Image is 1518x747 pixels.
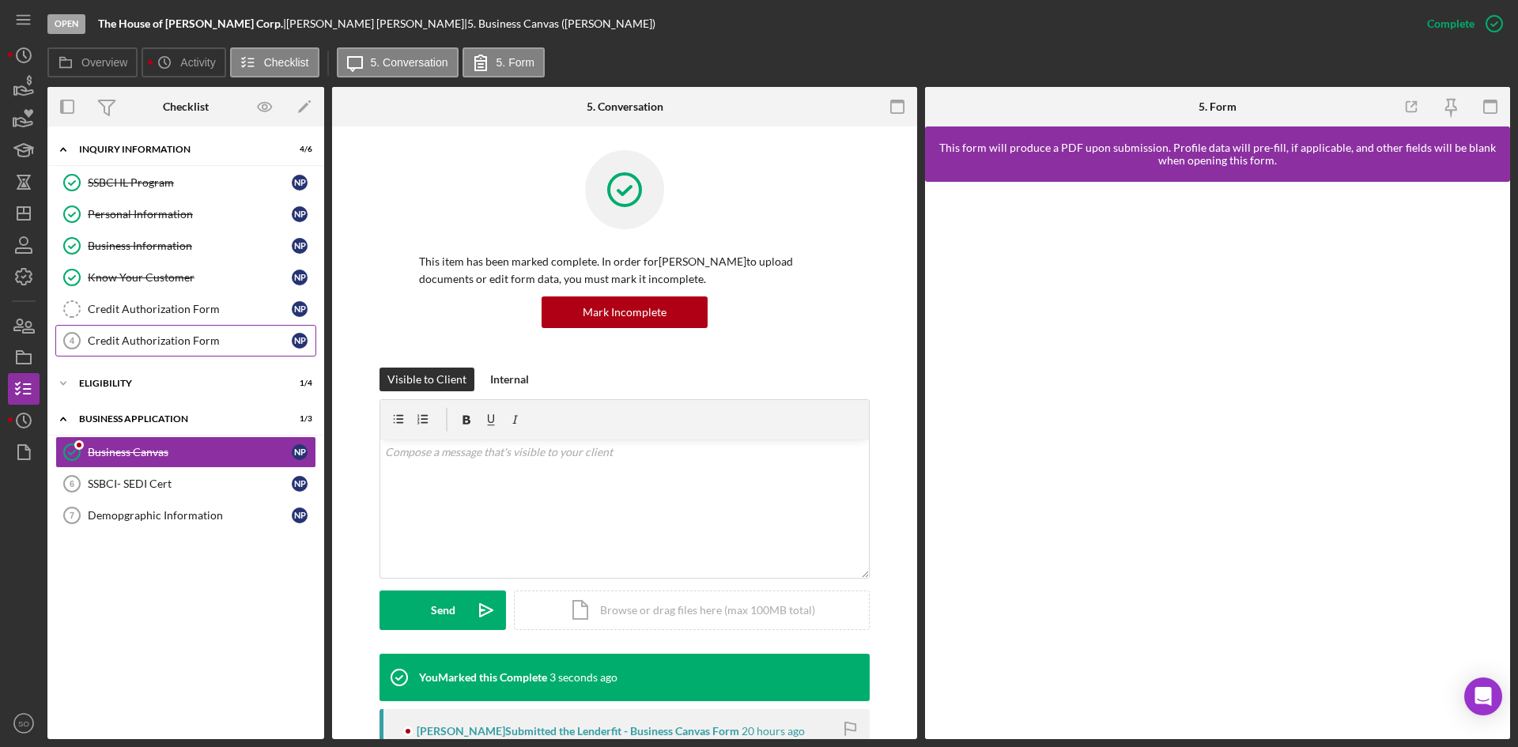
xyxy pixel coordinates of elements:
[55,293,316,325] a: Credit Authorization FormNP
[70,336,75,345] tspan: 4
[88,240,292,252] div: Business Information
[292,270,308,285] div: N P
[88,446,292,458] div: Business Canvas
[337,47,459,77] button: 5. Conversation
[292,238,308,254] div: N P
[379,590,506,630] button: Send
[419,671,547,684] div: You Marked this Complete
[292,507,308,523] div: N P
[467,17,655,30] div: 5. Business Canvas ([PERSON_NAME])
[98,17,286,30] div: |
[79,414,273,424] div: Business Application
[431,590,455,630] div: Send
[88,271,292,284] div: Know Your Customer
[47,47,138,77] button: Overview
[70,511,74,520] tspan: 7
[419,253,830,289] p: This item has been marked complete. In order for [PERSON_NAME] to upload documents or edit form d...
[542,296,708,328] button: Mark Incomplete
[70,479,74,489] tspan: 6
[284,145,312,154] div: 4 / 6
[292,333,308,349] div: N P
[284,414,312,424] div: 1 / 3
[583,296,666,328] div: Mark Incomplete
[88,176,292,189] div: SSBCI IL Program
[55,500,316,531] a: 7Demopgraphic InformationNP
[88,477,292,490] div: SSBCI- SEDI Cert
[1411,8,1510,40] button: Complete
[98,17,283,30] b: The House of [PERSON_NAME] Corp.
[1427,8,1475,40] div: Complete
[490,368,529,391] div: Internal
[587,100,663,113] div: 5. Conversation
[292,206,308,222] div: N P
[142,47,225,77] button: Activity
[55,167,316,198] a: SSBCI IL ProgramNP
[163,100,209,113] div: Checklist
[180,56,215,69] label: Activity
[88,303,292,315] div: Credit Authorization Form
[286,17,467,30] div: [PERSON_NAME] [PERSON_NAME] |
[941,198,1496,723] iframe: Lenderfit form
[55,468,316,500] a: 6SSBCI- SEDI CertNP
[292,476,308,492] div: N P
[55,436,316,468] a: Business CanvasNP
[88,208,292,221] div: Personal Information
[88,509,292,522] div: Demopgraphic Information
[292,444,308,460] div: N P
[8,707,40,739] button: SO
[18,719,29,728] text: SO
[55,325,316,357] a: 4Credit Authorization FormNP
[81,56,127,69] label: Overview
[88,334,292,347] div: Credit Authorization Form
[933,141,1502,167] div: This form will produce a PDF upon submission. Profile data will pre-fill, if applicable, and othe...
[230,47,319,77] button: Checklist
[387,368,466,391] div: Visible to Client
[549,671,617,684] time: 2025-08-12 14:05
[264,56,309,69] label: Checklist
[371,56,448,69] label: 5. Conversation
[284,379,312,388] div: 1 / 4
[742,725,805,738] time: 2025-08-11 17:43
[55,262,316,293] a: Know Your CustomerNP
[1199,100,1237,113] div: 5. Form
[1464,677,1502,715] div: Open Intercom Messenger
[497,56,534,69] label: 5. Form
[482,368,537,391] button: Internal
[55,230,316,262] a: Business InformationNP
[292,301,308,317] div: N P
[463,47,545,77] button: 5. Form
[379,368,474,391] button: Visible to Client
[79,379,273,388] div: Eligibility
[55,198,316,230] a: Personal InformationNP
[47,14,85,34] div: Open
[79,145,273,154] div: Inquiry Information
[292,175,308,191] div: N P
[417,725,739,738] div: [PERSON_NAME] Submitted the Lenderfit - Business Canvas Form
